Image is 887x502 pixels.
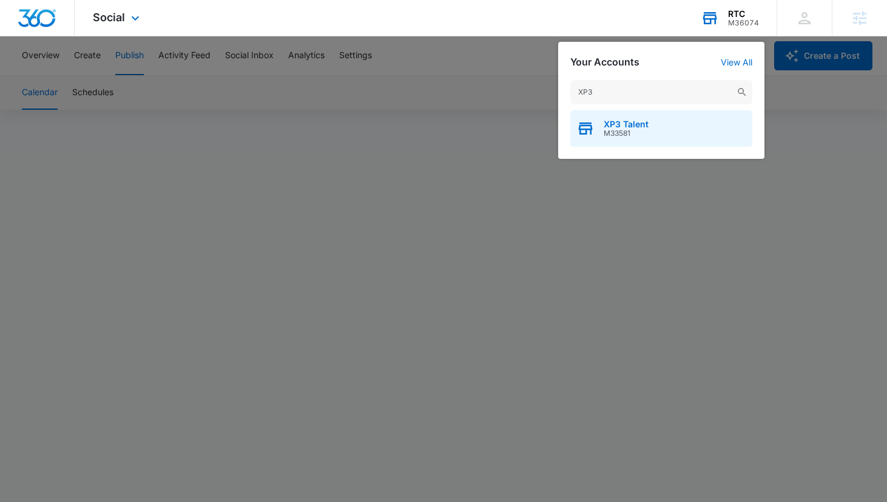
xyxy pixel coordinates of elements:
h2: Your Accounts [570,56,639,68]
span: M33581 [604,129,649,138]
div: account id [728,19,759,27]
input: Search Accounts [570,80,752,104]
button: XP3 TalentM33581 [570,110,752,147]
span: XP3 Talent [604,119,649,129]
span: Social [93,11,125,24]
div: account name [728,9,759,19]
a: View All [721,57,752,67]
